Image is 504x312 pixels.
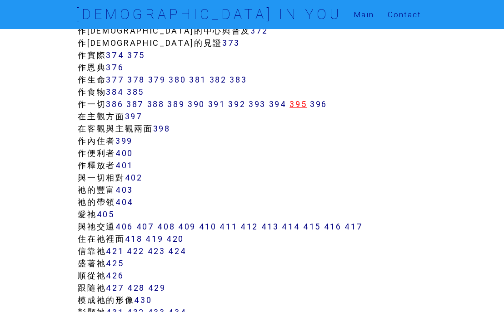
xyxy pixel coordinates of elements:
[106,62,124,73] a: 376
[134,295,152,305] a: 430
[222,38,240,48] a: 373
[125,111,143,122] a: 397
[115,148,133,158] a: 400
[220,221,237,232] a: 411
[147,99,165,109] a: 388
[115,136,133,146] a: 399
[250,25,268,36] a: 372
[126,99,144,109] a: 387
[208,99,225,109] a: 391
[136,221,155,232] a: 407
[269,99,287,109] a: 394
[106,99,123,109] a: 386
[240,221,258,232] a: 412
[188,99,205,109] a: 390
[106,246,124,256] a: 421
[127,50,145,60] a: 375
[106,74,124,85] a: 377
[344,221,363,232] a: 417
[106,258,124,268] a: 425
[249,99,266,109] a: 393
[153,123,170,134] a: 398
[310,99,327,109] a: 396
[210,74,227,85] a: 382
[289,99,307,109] a: 395
[166,234,184,244] a: 420
[106,50,124,60] a: 374
[127,283,145,293] a: 428
[125,234,143,244] a: 418
[106,283,124,293] a: 427
[106,87,124,97] a: 384
[169,74,186,85] a: 380
[282,221,300,232] a: 414
[261,221,279,232] a: 413
[127,246,145,256] a: 422
[97,209,115,219] a: 405
[465,271,497,305] iframe: Chat
[115,160,133,171] a: 401
[127,74,145,85] a: 378
[115,197,134,207] a: 404
[189,74,206,85] a: 381
[157,221,175,232] a: 408
[199,221,217,232] a: 410
[115,221,133,232] a: 406
[228,99,245,109] a: 392
[167,99,185,109] a: 389
[168,246,186,256] a: 424
[125,172,143,183] a: 402
[148,74,166,85] a: 379
[303,221,321,232] a: 415
[127,87,144,97] a: 385
[178,221,196,232] a: 409
[115,185,133,195] a: 403
[324,221,342,232] a: 416
[148,283,166,293] a: 429
[230,74,247,85] a: 383
[106,270,124,281] a: 426
[145,234,163,244] a: 419
[148,246,165,256] a: 423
